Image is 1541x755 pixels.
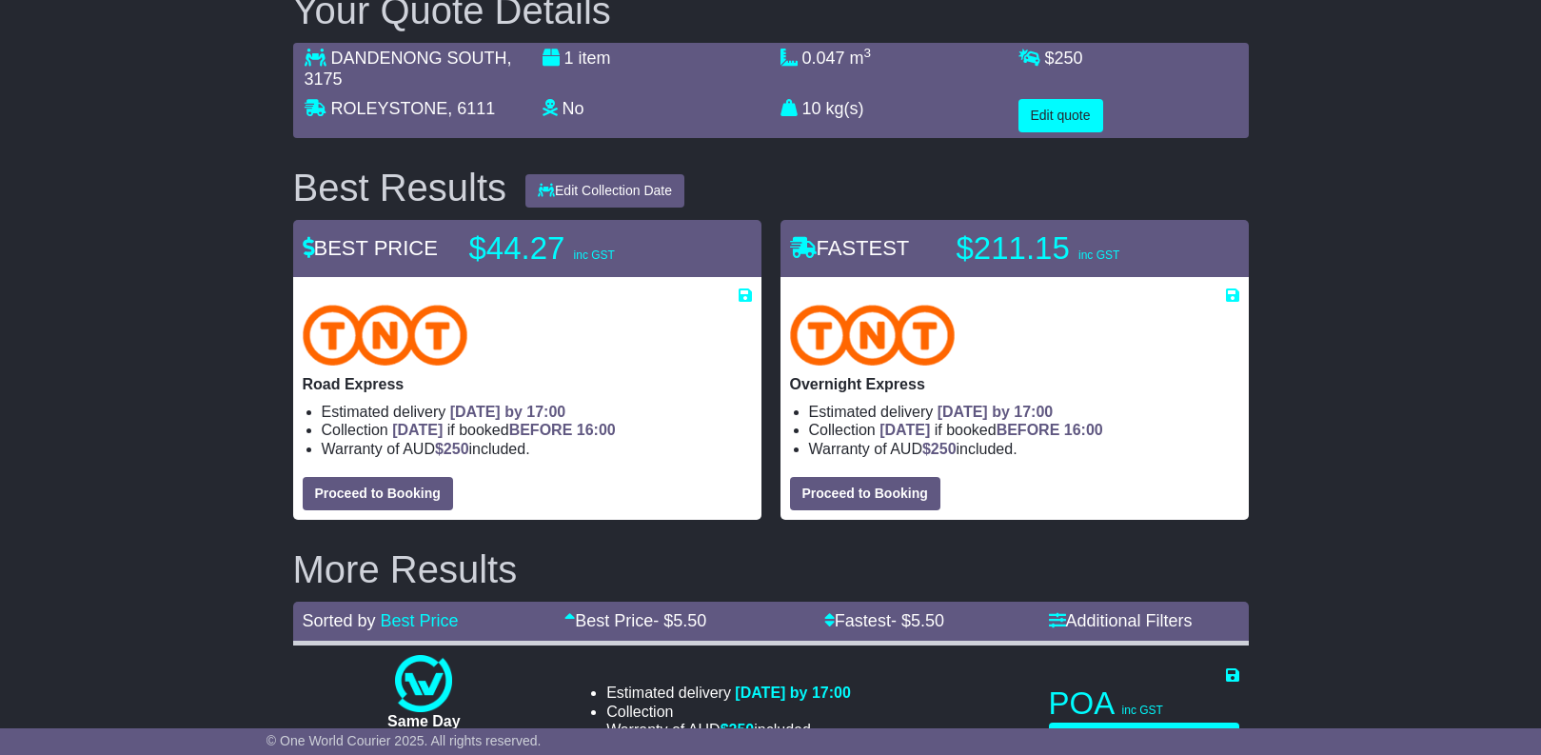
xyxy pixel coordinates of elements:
a: Additional Filters [1049,611,1193,630]
span: [DATE] by 17:00 [938,404,1054,420]
span: 250 [1055,49,1083,68]
span: m [850,49,872,68]
span: BEFORE [509,422,573,438]
span: 0.047 [802,49,845,68]
span: 16:00 [577,422,616,438]
span: 10 [802,99,821,118]
span: Sorted by [303,611,376,630]
a: Best Price [381,611,459,630]
h2: More Results [293,548,1249,590]
span: kg(s) [826,99,864,118]
li: Collection [322,421,752,439]
span: 250 [931,441,957,457]
p: $44.27 [469,229,707,268]
span: BEFORE [997,422,1060,438]
span: , 6111 [447,99,495,118]
span: inc GST [1078,248,1119,262]
span: $ [1045,49,1083,68]
li: Collection [809,421,1239,439]
span: ROLEYSTONE [331,99,448,118]
li: Warranty of AUD included. [322,440,752,458]
button: Proceed to Booking [790,477,940,510]
button: Edit Collection Date [525,174,684,208]
span: inc GST [574,248,615,262]
li: Collection [606,703,851,721]
span: 250 [444,441,469,457]
img: TNT Domestic: Overnight Express [790,305,956,366]
span: - $ [653,611,706,630]
a: Fastest- $5.50 [824,611,944,630]
p: Overnight Express [790,375,1239,393]
span: if booked [879,422,1102,438]
div: Best Results [284,167,517,209]
p: Road Express [303,375,752,393]
p: $211.15 [957,229,1195,268]
span: [DATE] by 17:00 [450,404,566,420]
span: $ [922,441,957,457]
span: 5.50 [673,611,706,630]
span: No [563,99,584,118]
img: TNT Domestic: Road Express [303,305,468,366]
span: inc GST [1122,704,1163,717]
span: DANDENONG SOUTH [331,49,507,68]
button: Edit quote [1018,99,1103,132]
p: POA [1049,685,1239,723]
span: BEST PRICE [303,236,438,260]
span: [DATE] by 17:00 [735,685,851,701]
li: Warranty of AUD included. [809,440,1239,458]
a: Best Price- $5.50 [564,611,706,630]
li: Estimated delivery [606,684,851,702]
span: $ [435,441,469,457]
span: item [579,49,611,68]
span: © One World Courier 2025. All rights reserved. [267,733,542,748]
li: Estimated delivery [322,403,752,421]
button: Proceed to Booking [303,477,453,510]
span: $ [721,722,755,738]
img: One World Courier: Same Day Nationwide(quotes take 0.5-1 hour) [395,655,452,712]
span: [DATE] [392,422,443,438]
li: Warranty of AUD included. [606,721,851,739]
span: [DATE] [879,422,930,438]
span: , 3175 [305,49,512,89]
span: 5.50 [911,611,944,630]
span: - $ [891,611,944,630]
span: 1 [564,49,574,68]
span: FASTEST [790,236,910,260]
li: Estimated delivery [809,403,1239,421]
span: 250 [729,722,755,738]
sup: 3 [864,46,872,60]
span: 16:00 [1064,422,1103,438]
span: if booked [392,422,615,438]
